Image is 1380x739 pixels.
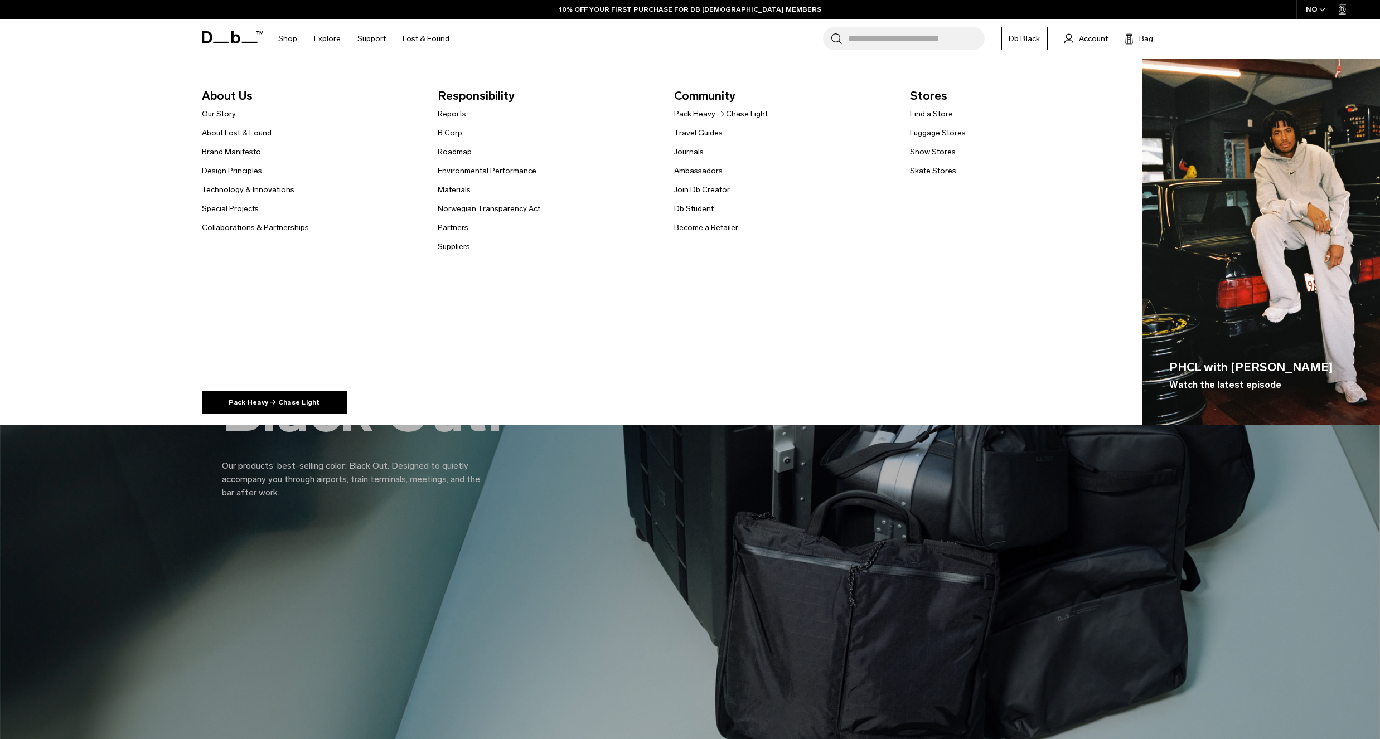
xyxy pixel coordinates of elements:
a: Journals [674,146,704,158]
a: Pack Heavy → Chase Light [202,391,347,414]
a: B Corp [438,127,462,139]
a: Technology & Innovations [202,184,294,196]
a: 10% OFF YOUR FIRST PURCHASE FOR DB [DEMOGRAPHIC_DATA] MEMBERS [559,4,821,14]
a: Lost & Found [403,19,449,59]
span: Responsibility [438,87,656,105]
a: Partners [438,222,468,234]
span: Account [1079,33,1108,45]
span: Stores [910,87,1129,105]
a: Support [357,19,386,59]
a: Ambassadors [674,165,723,177]
a: Luggage Stores [910,127,966,139]
a: Skate Stores [910,165,956,177]
a: Materials [438,184,471,196]
a: Snow Stores [910,146,956,158]
button: Bag [1125,32,1153,45]
a: Find a Store [910,108,953,120]
span: PHCL with [PERSON_NAME] [1169,358,1333,376]
span: Watch the latest episode [1169,378,1281,392]
a: Design Principles [202,165,262,177]
a: Pack Heavy → Chase Light [674,108,768,120]
a: Brand Manifesto [202,146,261,158]
span: Bag [1139,33,1153,45]
a: Join Db Creator [674,184,730,196]
a: Travel Guides [674,127,723,139]
a: Db Black [1001,27,1048,50]
a: Collaborations & Partnerships [202,222,309,234]
a: Db Student [674,203,714,215]
a: Reports [438,108,466,120]
a: Account [1064,32,1108,45]
span: About Us [202,87,420,105]
a: Our Story [202,108,236,120]
a: Roadmap [438,146,472,158]
a: Become a Retailer [674,222,738,234]
a: Suppliers [438,241,470,252]
a: Shop [278,19,297,59]
nav: Main Navigation [270,19,458,59]
a: About Lost & Found [202,127,272,139]
a: Special Projects [202,203,259,215]
a: Environmental Performance [438,165,536,177]
a: Explore [314,19,341,59]
span: Community [674,87,893,105]
a: Norwegian Transparency Act [438,203,540,215]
